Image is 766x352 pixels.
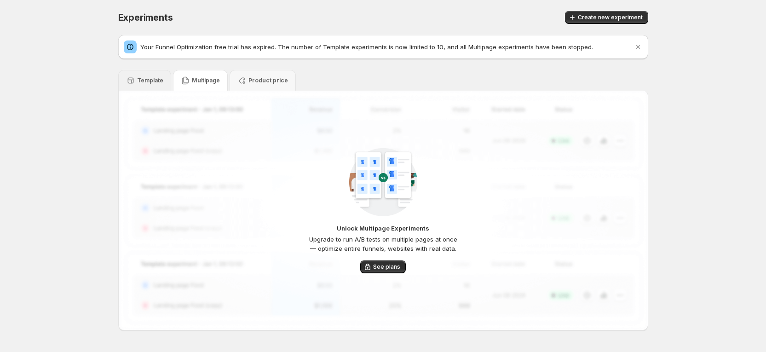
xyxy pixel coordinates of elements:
[307,235,459,253] p: Upgrade to run A/B tests on multiple pages at once — optimize entire funnels, websites with real ...
[373,263,400,271] span: See plans
[565,11,648,24] button: Create new experiment
[349,148,417,216] img: CampaignGroupTemplate
[137,77,163,84] p: Template
[192,77,220,84] p: Multipage
[140,42,634,52] p: Your Funnel Optimization free trial has expired. The number of Template experiments is now limite...
[632,40,645,53] button: Dismiss notification
[360,260,406,273] button: See plans
[578,14,643,21] span: Create new experiment
[248,77,288,84] p: Product price
[337,224,429,233] p: Unlock Multipage Experiments
[118,12,173,23] span: Experiments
